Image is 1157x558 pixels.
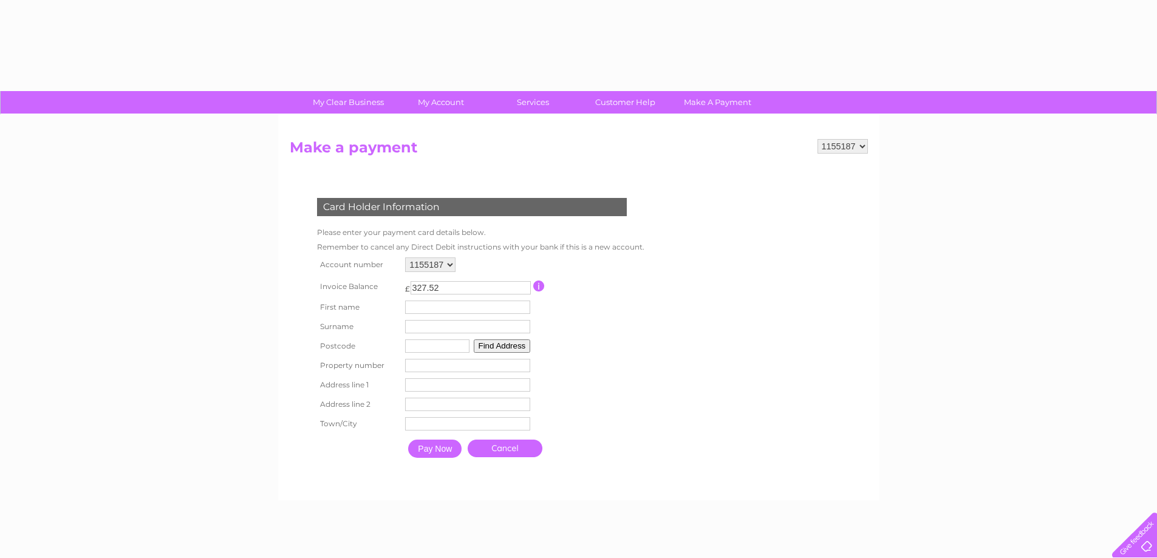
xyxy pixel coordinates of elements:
[314,356,403,375] th: Property number
[314,298,403,317] th: First name
[405,278,410,293] td: £
[408,440,462,458] input: Pay Now
[314,395,403,414] th: Address line 2
[314,240,647,254] td: Remember to cancel any Direct Debit instructions with your bank if this is a new account.
[468,440,542,457] a: Cancel
[298,91,398,114] a: My Clear Business
[483,91,583,114] a: Services
[314,317,403,336] th: Surname
[314,375,403,395] th: Address line 1
[314,275,403,298] th: Invoice Balance
[575,91,675,114] a: Customer Help
[314,254,403,275] th: Account number
[317,198,627,216] div: Card Holder Information
[290,139,868,162] h2: Make a payment
[533,281,545,291] input: Information
[314,336,403,356] th: Postcode
[314,225,647,240] td: Please enter your payment card details below.
[667,91,768,114] a: Make A Payment
[474,339,531,353] button: Find Address
[391,91,491,114] a: My Account
[314,414,403,434] th: Town/City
